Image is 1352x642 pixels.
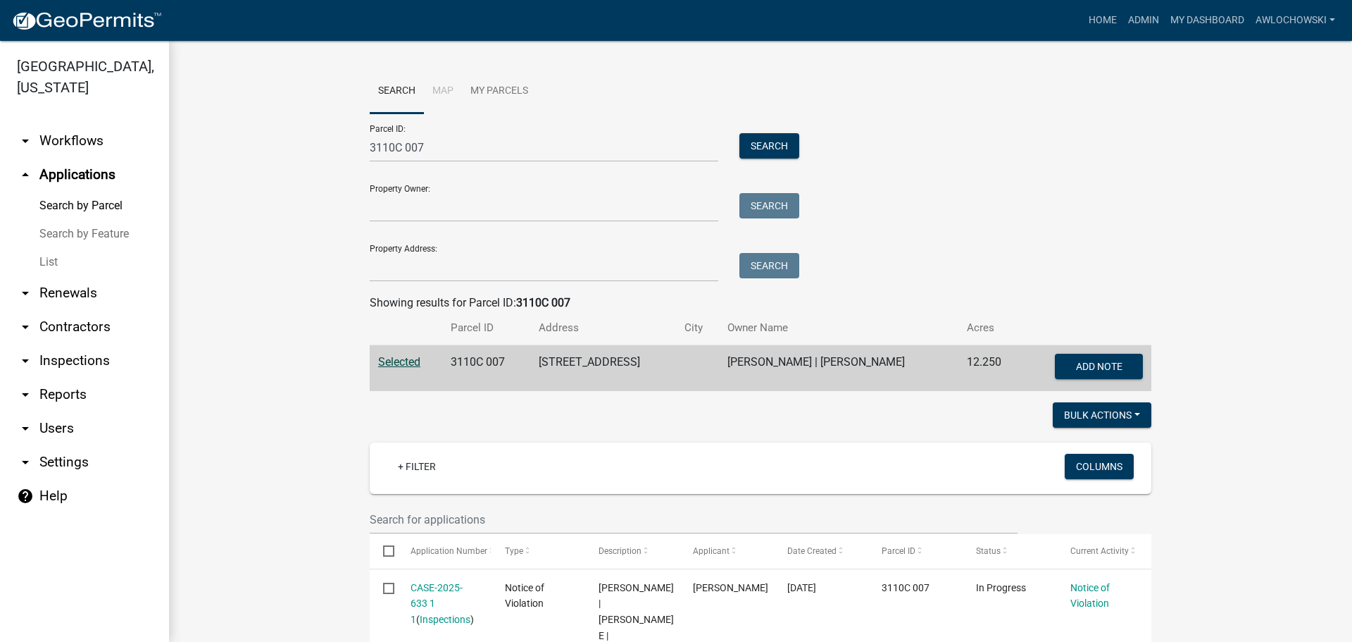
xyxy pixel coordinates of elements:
th: City [676,311,720,345]
i: arrow_drop_down [17,132,34,149]
datatable-header-cell: Status [963,534,1057,568]
datatable-header-cell: Type [491,534,585,568]
span: Type [505,546,523,556]
div: Showing results for Parcel ID: [370,295,1151,311]
i: arrow_drop_up [17,166,34,183]
span: Application Number [411,546,487,556]
i: arrow_drop_down [17,285,34,302]
a: My Dashboard [1165,7,1250,34]
div: ( ) [411,580,478,628]
span: Current Activity [1070,546,1129,556]
a: Admin [1122,7,1165,34]
i: arrow_drop_down [17,352,34,369]
button: Add Note [1055,354,1143,379]
datatable-header-cell: Select [370,534,396,568]
span: Art Wlochowski [693,582,768,593]
span: Add Note [1075,361,1122,372]
i: arrow_drop_down [17,454,34,471]
th: Address [530,311,676,345]
a: Inspections [420,614,470,625]
td: [PERSON_NAME] | [PERSON_NAME] [719,345,958,392]
button: Bulk Actions [1053,402,1151,428]
a: awlochowski [1250,7,1341,34]
a: Selected [378,355,420,369]
button: Search [739,133,799,159]
a: Search [370,69,424,114]
i: arrow_drop_down [17,386,34,403]
i: arrow_drop_down [17,420,34,437]
span: Description [599,546,641,556]
strong: 3110C 007 [516,296,570,309]
button: Search [739,193,799,218]
i: help [17,488,34,505]
td: [STREET_ADDRESS] [530,345,676,392]
span: Applicant [693,546,730,556]
datatable-header-cell: Application Number [396,534,491,568]
datatable-header-cell: Description [585,534,680,568]
span: Parcel ID [882,546,915,556]
input: Search for applications [370,505,1018,534]
i: arrow_drop_down [17,319,34,335]
datatable-header-cell: Date Created [774,534,868,568]
a: CASE-2025-633 1 1 [411,582,463,626]
a: Home [1083,7,1122,34]
span: 3110C 007 [882,582,930,593]
button: Search [739,253,799,278]
button: Columns [1065,454,1134,479]
th: Parcel ID [442,311,530,345]
span: 07/23/2025 [787,582,816,593]
span: Status [976,546,1001,556]
a: My Parcels [462,69,537,114]
th: Acres [958,311,1022,345]
a: + Filter [387,454,447,479]
th: Owner Name [719,311,958,345]
datatable-header-cell: Parcel ID [868,534,963,568]
span: Date Created [787,546,837,556]
datatable-header-cell: Current Activity [1057,534,1151,568]
span: In Progress [976,582,1026,593]
td: 3110C 007 [442,345,530,392]
span: Notice of Violation [505,582,544,610]
datatable-header-cell: Applicant [680,534,774,568]
a: Notice of Violation [1070,582,1110,610]
td: 12.250 [958,345,1022,392]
